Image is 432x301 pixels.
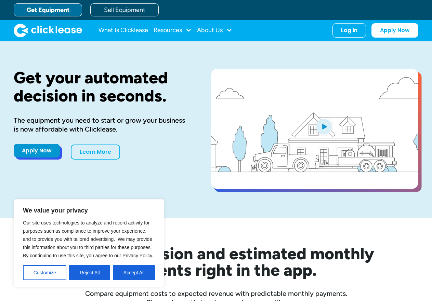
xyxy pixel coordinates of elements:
a: What Is Clicklease [99,24,148,37]
a: Sell Equipment [90,3,159,16]
a: Get Equipment [14,3,82,16]
a: home [14,24,82,37]
a: Apply Now [371,23,418,38]
div: We value your privacy [14,199,164,287]
div: About Us [197,24,232,37]
button: Customize [23,265,66,280]
a: open lightbox [211,69,418,189]
h2: See your decision and estimated monthly payments right in the app. [25,245,408,278]
div: Log In [341,27,357,34]
img: Clicklease logo [14,24,82,37]
p: We value your privacy [23,206,155,215]
div: Resources [154,24,192,37]
button: Reject All [69,265,110,280]
span: Our site uses technologies to analyze and record activity for purposes such as compliance to impr... [23,220,153,258]
img: Blue play button logo on a light blue circular background [315,117,333,136]
button: Accept All [113,265,155,280]
h1: Get your automated decision in seconds. [14,69,189,105]
div: The equipment you need to start or grow your business is now affordable with Clicklease. [14,116,189,134]
a: Learn More [71,145,120,160]
a: Apply Now [14,144,60,158]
